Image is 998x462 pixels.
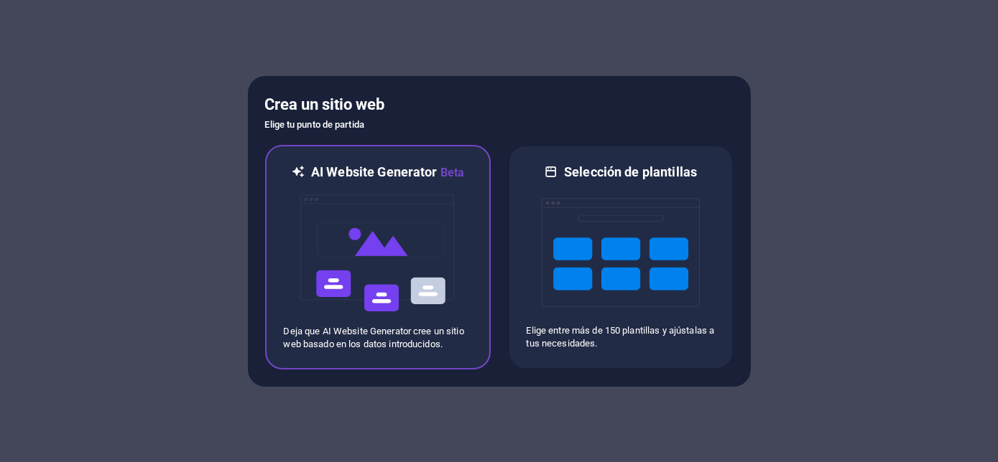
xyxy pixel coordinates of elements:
[284,325,472,351] p: Deja que AI Website Generator cree un sitio web basado en los datos introducidos.
[299,181,457,325] img: ai
[265,93,734,116] h5: Crea un sitio web
[438,166,465,179] span: Beta
[564,164,697,181] h6: Selección de plantillas
[265,145,491,369] div: AI Website GeneratorBetaaiDeja que AI Website Generator cree un sitio web basado en los datos int...
[311,164,464,181] h6: AI Website Generator
[527,324,715,350] p: Elige entre más de 150 plantillas y ajústalas a tus necesidades.
[265,116,734,133] h6: Elige tu punto de partida
[508,145,734,369] div: Selección de plantillasElige entre más de 150 plantillas y ajústalas a tus necesidades.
